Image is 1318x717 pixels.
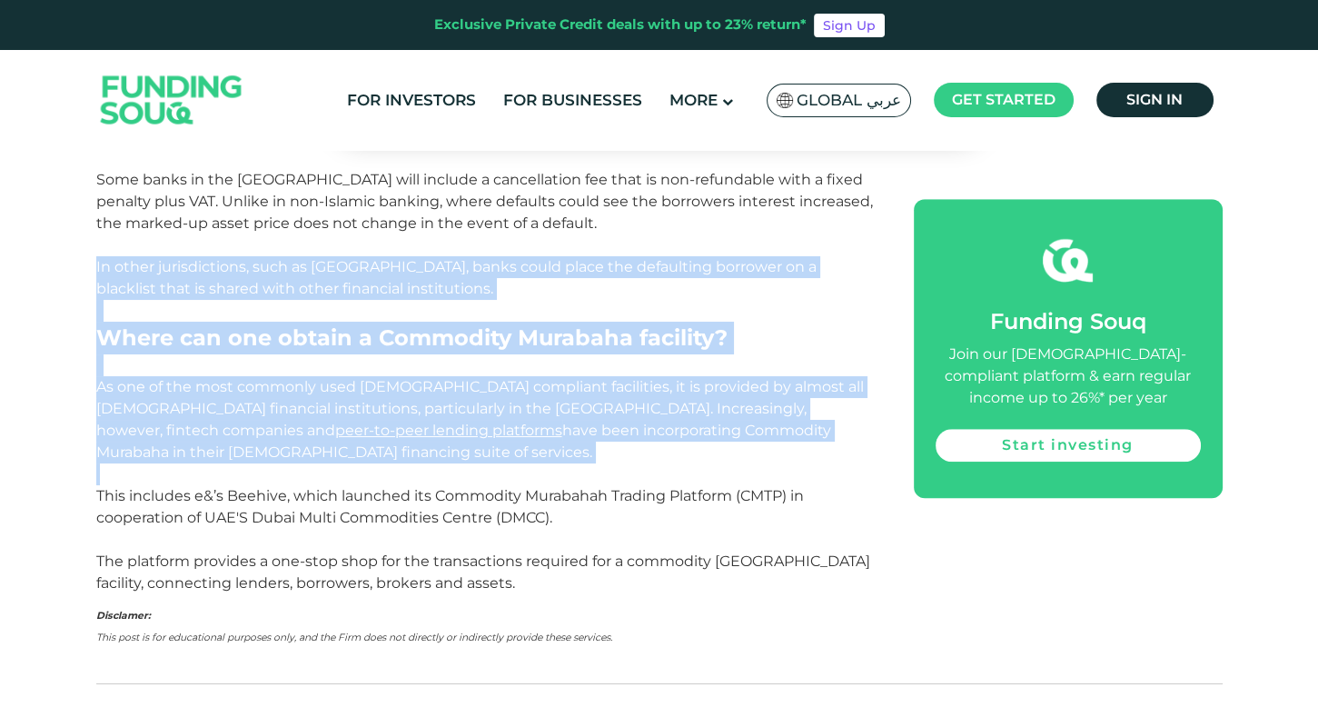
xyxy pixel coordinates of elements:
[952,91,1055,108] span: Get started
[83,55,261,146] img: Logo
[936,430,1201,463] a: Start investing
[797,90,901,111] span: Global عربي
[96,610,151,622] em: Disclamer:
[814,14,885,37] a: Sign Up
[96,632,612,643] em: This post is for educational purposes only, and the Firm does not directly or indirectly provide ...
[990,309,1146,335] span: Funding Souq
[777,93,793,108] img: SA Flag
[1126,91,1183,108] span: Sign in
[96,485,873,529] p: This includes e&’s Beehive, which launched its Commodity Murabahah Trading Platform (CMTP) in coo...
[1043,236,1093,286] img: fsicon
[936,344,1201,410] div: Join our [DEMOGRAPHIC_DATA]-compliant platform & earn regular income up to 26%* per year
[499,85,647,115] a: For Businesses
[335,422,562,439] a: peer-to-peer lending platforms
[96,169,873,234] p: Some banks in the [GEOGRAPHIC_DATA] will include a cancellation fee that is non-refundable with a...
[96,256,873,300] p: In other jurisdictions, such as [GEOGRAPHIC_DATA], banks could place the defaulting borrower on a...
[1096,83,1214,117] a: Sign in
[342,85,481,115] a: For Investors
[96,376,873,463] p: As one of the most commonly used [DEMOGRAPHIC_DATA] compliant facilities, it is provided by almos...
[96,324,728,351] strong: Where can one obtain a Commodity Murabaha facility?
[669,91,718,109] span: More
[96,551,873,594] p: The platform provides a one-stop shop for the transactions required for a commodity [GEOGRAPHIC_D...
[434,15,807,35] div: Exclusive Private Credit deals with up to 23% return*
